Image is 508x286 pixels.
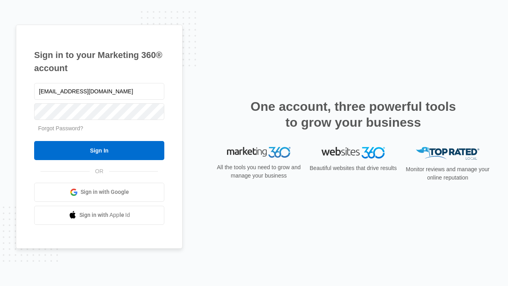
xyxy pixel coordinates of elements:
[248,99,458,130] h2: One account, three powerful tools to grow your business
[81,188,129,196] span: Sign in with Google
[38,125,83,131] a: Forgot Password?
[34,183,164,202] a: Sign in with Google
[34,141,164,160] input: Sign In
[34,83,164,100] input: Email
[227,147,291,158] img: Marketing 360
[79,211,130,219] span: Sign in with Apple Id
[309,164,398,172] p: Beautiful websites that drive results
[90,167,109,176] span: OR
[321,147,385,158] img: Websites 360
[416,147,479,160] img: Top Rated Local
[403,165,492,182] p: Monitor reviews and manage your online reputation
[34,206,164,225] a: Sign in with Apple Id
[214,163,303,180] p: All the tools you need to grow and manage your business
[34,48,164,75] h1: Sign in to your Marketing 360® account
